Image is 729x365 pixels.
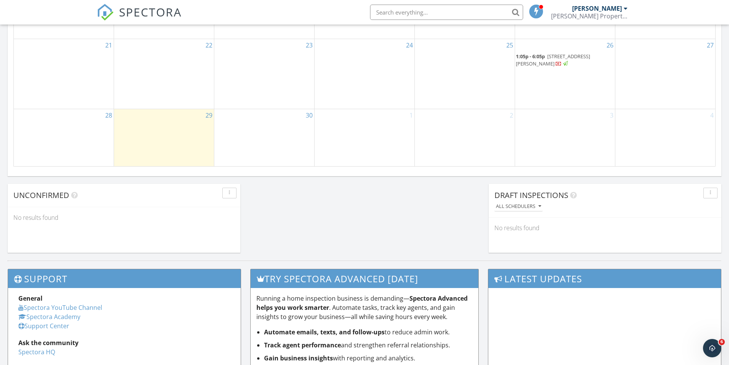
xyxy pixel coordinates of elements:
[516,53,545,60] span: 1:05p - 6:05p
[605,39,615,51] a: Go to September 26, 2025
[18,294,42,303] strong: General
[414,39,515,109] td: Go to September 25, 2025
[251,269,479,288] h3: Try spectora advanced [DATE]
[414,109,515,166] td: Go to October 2, 2025
[14,109,114,166] td: Go to September 28, 2025
[304,39,314,51] a: Go to September 23, 2025
[18,338,230,347] div: Ask the community
[572,5,622,12] div: [PERSON_NAME]
[608,109,615,121] a: Go to October 3, 2025
[104,109,114,121] a: Go to September 28, 2025
[496,204,541,209] div: All schedulers
[264,328,385,336] strong: Automate emails, texts, and follow-ups
[515,39,615,109] td: Go to September 26, 2025
[516,53,590,67] a: 1:05p - 6:05p [STREET_ADDRESS][PERSON_NAME]
[18,348,55,356] a: Spectora HQ
[264,340,473,350] li: and strengthen referral relationships.
[18,322,69,330] a: Support Center
[516,52,614,69] a: 1:05p - 6:05p [STREET_ADDRESS][PERSON_NAME]
[14,39,114,109] td: Go to September 21, 2025
[119,4,182,20] span: SPECTORA
[489,218,721,238] div: No results found
[494,190,568,200] span: Draft Inspections
[551,12,628,20] div: Wilson Property Inspection, LLC
[505,39,515,51] a: Go to September 25, 2025
[508,109,515,121] a: Go to October 2, 2025
[615,109,715,166] td: Go to October 4, 2025
[494,201,543,212] button: All schedulers
[214,39,315,109] td: Go to September 23, 2025
[408,109,414,121] a: Go to October 1, 2025
[304,109,314,121] a: Go to September 30, 2025
[204,39,214,51] a: Go to September 22, 2025
[515,109,615,166] td: Go to October 3, 2025
[256,294,473,321] p: Running a home inspection business is demanding— . Automate tasks, track key agents, and gain ins...
[404,39,414,51] a: Go to September 24, 2025
[615,39,715,109] td: Go to September 27, 2025
[370,5,523,20] input: Search everything...
[516,53,590,67] span: [STREET_ADDRESS][PERSON_NAME]
[8,269,241,288] h3: Support
[104,39,114,51] a: Go to September 21, 2025
[214,109,315,166] td: Go to September 30, 2025
[18,313,80,321] a: Spectora Academy
[97,10,182,26] a: SPECTORA
[13,190,69,200] span: Unconfirmed
[264,341,341,349] strong: Track agent performance
[8,207,240,228] div: No results found
[705,39,715,51] a: Go to September 27, 2025
[703,339,721,357] iframe: Intercom live chat
[114,109,214,166] td: Go to September 29, 2025
[18,303,102,312] a: Spectora YouTube Channel
[256,294,468,312] strong: Spectora Advanced helps you work smarter
[114,39,214,109] td: Go to September 22, 2025
[204,109,214,121] a: Go to September 29, 2025
[264,354,333,362] strong: Gain business insights
[315,39,415,109] td: Go to September 24, 2025
[315,109,415,166] td: Go to October 1, 2025
[719,339,725,345] span: 6
[488,269,721,288] h3: Latest Updates
[97,4,114,21] img: The Best Home Inspection Software - Spectora
[264,327,473,337] li: to reduce admin work.
[709,109,715,121] a: Go to October 4, 2025
[264,354,473,363] li: with reporting and analytics.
